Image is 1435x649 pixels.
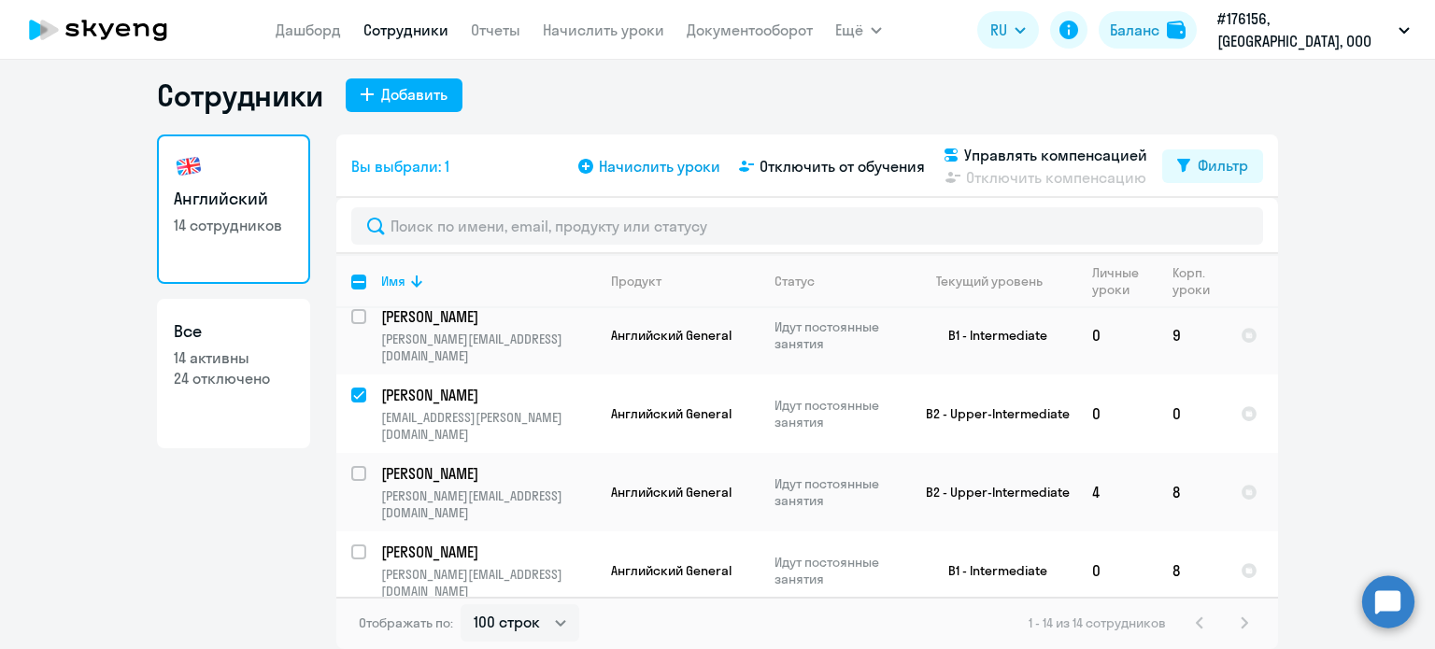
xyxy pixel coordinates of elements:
[599,155,720,177] span: Начислить уроки
[174,215,293,235] p: 14 сотрудников
[835,19,863,41] span: Ещё
[611,273,661,289] div: Продукт
[990,19,1007,41] span: RU
[157,77,323,114] h1: Сотрудники
[918,273,1076,289] div: Текущий уровень
[157,134,310,284] a: Английский14 сотрудников
[1092,264,1144,298] div: Личные уроки
[381,273,405,289] div: Имя
[174,187,293,211] h3: Английский
[157,299,310,448] a: Все14 активны24 отключено
[363,21,448,39] a: Сотрудники
[381,463,592,484] p: [PERSON_NAME]
[1158,531,1226,610] td: 8
[381,306,595,327] a: [PERSON_NAME]
[1077,374,1158,453] td: 0
[381,385,592,405] p: [PERSON_NAME]
[174,151,204,181] img: english
[1158,374,1226,453] td: 0
[381,566,595,600] p: [PERSON_NAME][EMAIL_ADDRESS][DOMAIN_NAME]
[774,273,815,289] div: Статус
[1198,154,1248,176] div: Фильтр
[1172,264,1225,298] div: Корп. уроки
[903,453,1077,531] td: B2 - Upper-Intermediate
[611,273,759,289] div: Продукт
[346,78,462,112] button: Добавить
[611,327,732,344] span: Английский General
[381,463,595,484] a: [PERSON_NAME]
[1158,296,1226,374] td: 9
[381,83,448,106] div: Добавить
[381,409,595,443] p: [EMAIL_ADDRESS][PERSON_NAME][DOMAIN_NAME]
[611,405,732,422] span: Английский General
[774,554,902,587] p: Идут постоянные занятия
[1077,296,1158,374] td: 0
[1029,614,1166,631] span: 1 - 14 из 14 сотрудников
[471,21,520,39] a: Отчеты
[611,484,732,501] span: Английский General
[174,319,293,344] h3: Все
[774,318,902,352] p: Идут постоянные занятия
[1172,264,1213,298] div: Корп. уроки
[174,347,293,368] p: 14 активны
[1110,19,1159,41] div: Баланс
[1208,7,1419,52] button: #176156, [GEOGRAPHIC_DATA], ООО
[381,487,595,521] p: [PERSON_NAME][EMAIL_ADDRESS][DOMAIN_NAME]
[381,306,592,327] p: [PERSON_NAME]
[1092,264,1157,298] div: Личные уроки
[381,273,595,289] div: Имя
[903,374,1077,453] td: B2 - Upper-Intermediate
[977,11,1039,49] button: RU
[760,155,925,177] span: Отключить от обучения
[351,155,449,177] span: Вы выбрали: 1
[774,475,902,509] p: Идут постоянные занятия
[903,296,1077,374] td: B1 - Intermediate
[936,273,1043,289] div: Текущий уровень
[381,542,592,562] p: [PERSON_NAME]
[543,21,664,39] a: Начислить уроки
[1158,453,1226,531] td: 8
[687,21,813,39] a: Документооборот
[351,207,1263,245] input: Поиск по имени, email, продукту или статусу
[964,144,1147,166] span: Управлять компенсацией
[359,614,453,631] span: Отображать по:
[1077,453,1158,531] td: 4
[835,11,882,49] button: Ещё
[774,397,902,430] p: Идут постоянные занятия
[1099,11,1197,49] button: Балансbalance
[1217,7,1391,52] p: #176156, [GEOGRAPHIC_DATA], ООО
[381,385,595,405] a: [PERSON_NAME]
[903,531,1077,610] td: B1 - Intermediate
[1077,531,1158,610] td: 0
[276,21,341,39] a: Дашборд
[774,273,902,289] div: Статус
[611,562,732,579] span: Английский General
[381,542,595,562] a: [PERSON_NAME]
[1162,149,1263,183] button: Фильтр
[1167,21,1186,39] img: balance
[381,331,595,364] p: [PERSON_NAME][EMAIL_ADDRESS][DOMAIN_NAME]
[174,368,293,388] p: 24 отключено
